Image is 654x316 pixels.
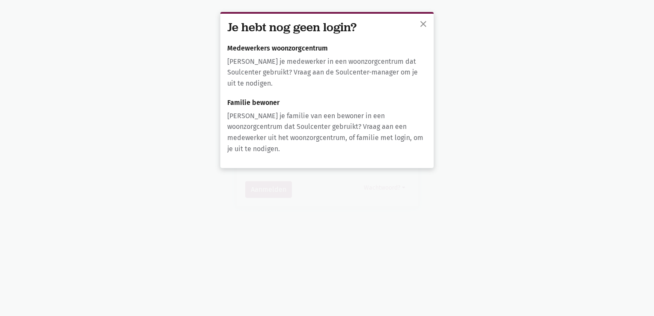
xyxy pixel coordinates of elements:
[227,99,427,107] h6: Familie bewoner
[227,45,427,52] h6: Medewerkers woonzorgcentrum
[227,56,427,89] p: [PERSON_NAME] je medewerker in een woonzorgcentrum dat Soulcenter gebruikt? Vraag aan de Soulcent...
[418,19,428,29] span: close
[245,91,409,198] form: Aanmelden
[227,21,427,34] h3: Je hebt nog geen login?
[227,110,427,154] p: [PERSON_NAME] je familie van een bewoner in een woonzorgcentrum dat Soulcenter gebruikt? Vraag aa...
[415,15,432,34] button: sluiten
